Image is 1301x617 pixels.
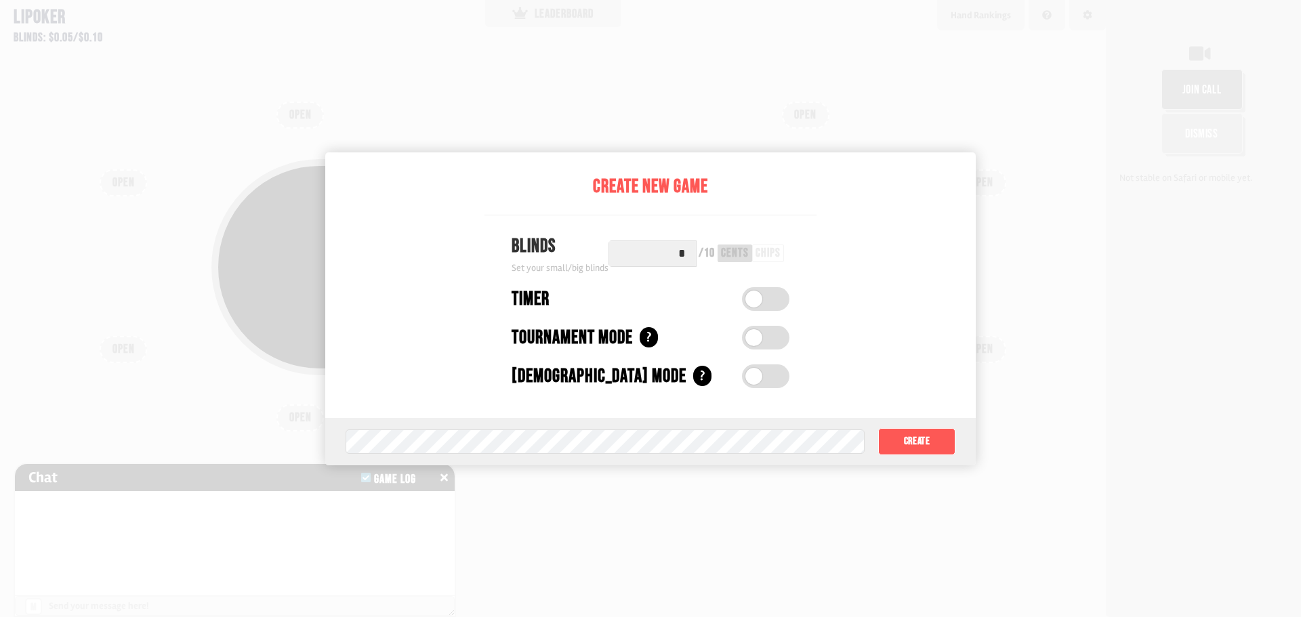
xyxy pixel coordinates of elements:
[512,261,608,275] div: Set your small/big blinds
[512,324,633,352] div: Tournament Mode
[693,366,711,386] div: ?
[721,247,749,259] div: cents
[512,285,550,314] div: Timer
[640,327,658,347] div: ?
[756,247,781,259] div: chips
[484,173,817,201] div: Create New Game
[699,247,715,259] div: / 10
[512,232,608,261] div: Blinds
[512,362,686,391] div: [DEMOGRAPHIC_DATA] Mode
[878,428,955,455] button: Create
